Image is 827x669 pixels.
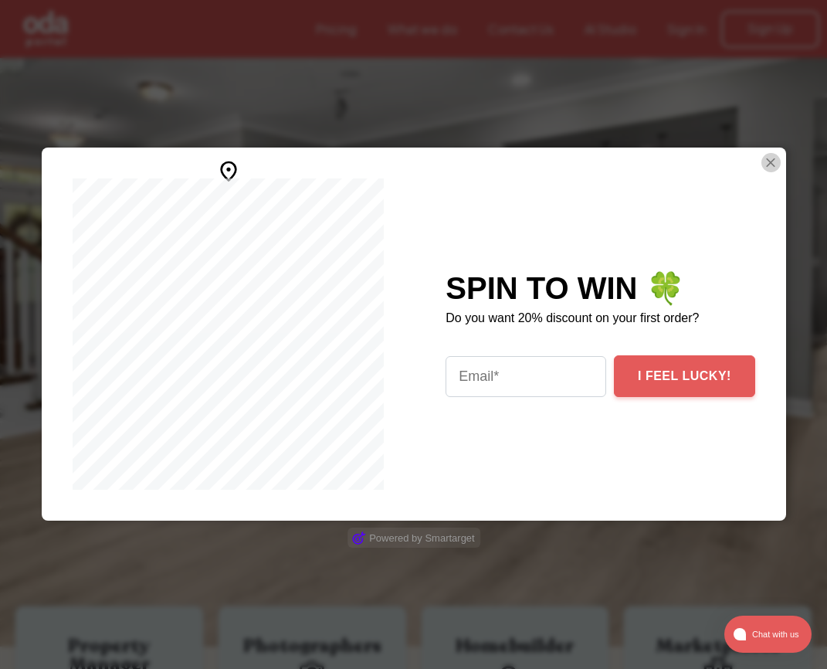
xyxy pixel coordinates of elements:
p: Do you want 20% discount on your first order? [446,311,755,328]
button: atlas-launcher [724,616,812,653]
img: svg+xml;charset=utf-8,%0A%3Csvg%20xmlns%3D%22http%3A%2F%2Fwww.w3.org%2F2000%2Fsvg%22%20height%3D%... [215,159,240,184]
input: Email* [446,356,606,397]
div: SPIN TO WIN 🍀 [446,272,755,306]
img: Close Button Icon [763,153,778,172]
button: I FEEL LUCKY! [614,355,755,397]
span: Chat with us [746,626,802,643]
button: Close Smartarget Popup [761,153,780,172]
